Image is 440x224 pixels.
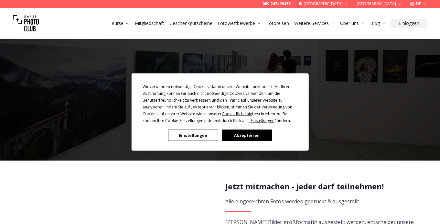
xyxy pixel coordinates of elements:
div: Cookie Consent Prompt [131,73,308,151]
button: Einstellungen [168,130,218,141]
span: Einstellungen [251,118,274,123]
span: Cookie-Richtlinie [222,111,252,117]
div: Wir verwenden notwendige Cookies, damit unsere Website funktioniert. Mit Ihrer Zustimmung können ... [143,83,298,124]
button: Akzeptieren [222,130,272,141]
